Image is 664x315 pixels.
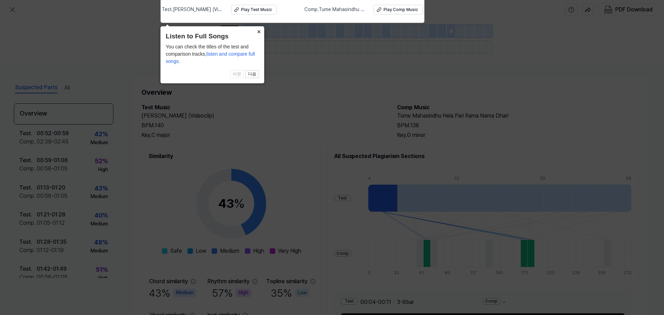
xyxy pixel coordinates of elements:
[166,43,259,65] div: You can check the titles of the test and comparison tracks,
[166,31,259,41] header: Listen to Full Songs
[245,70,259,78] button: 다음
[373,5,423,15] button: Play Comp Music
[162,6,223,13] span: Test . [PERSON_NAME] (Videoclip)
[253,26,264,36] button: Close
[304,6,365,13] span: Comp . Tume Mahasindhu Hela Pari Rama Nama Dhari
[384,7,418,13] div: Play Comp Music
[231,5,277,15] button: Play Test Music
[166,51,255,64] span: listen and compare full songs.
[241,7,272,13] div: Play Test Music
